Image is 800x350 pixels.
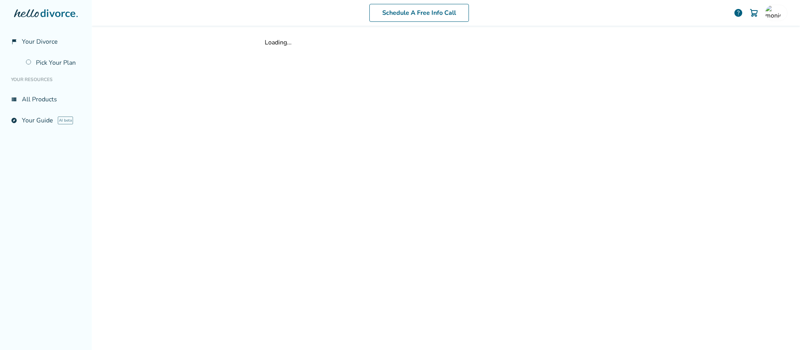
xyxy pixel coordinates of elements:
img: Cart [749,8,759,18]
span: Your Divorce [22,37,58,46]
span: explore [11,117,17,124]
a: Pick Your Plan [21,54,86,72]
span: AI beta [58,117,73,124]
img: monicaschugmcdermott@gmail.com [765,5,781,21]
a: Schedule A Free Info Call [369,4,469,22]
a: exploreYour GuideAI beta [6,111,86,129]
a: flag_2Your Divorce [6,33,86,51]
div: Loading... [265,38,627,47]
a: view_listAll Products [6,90,86,108]
li: Your Resources [6,72,86,87]
span: view_list [11,96,17,103]
a: help [734,8,743,18]
span: flag_2 [11,39,17,45]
